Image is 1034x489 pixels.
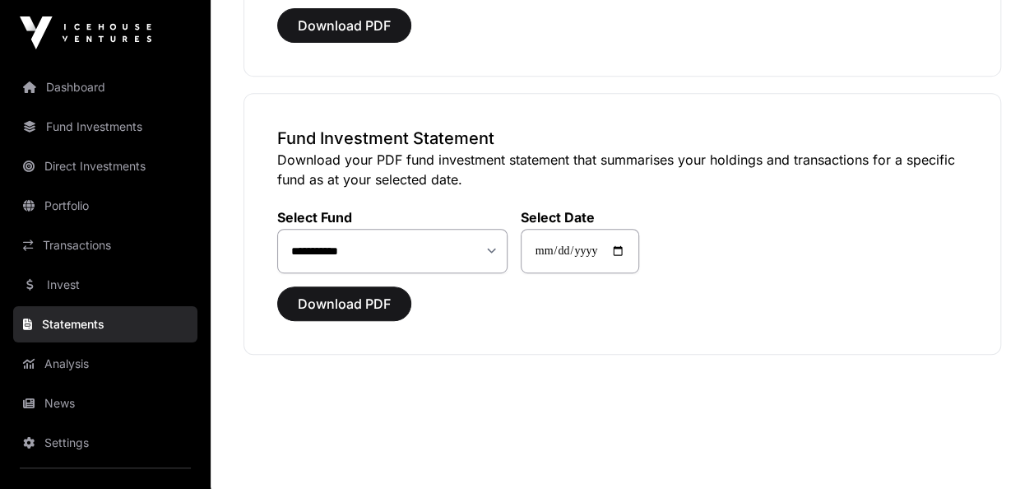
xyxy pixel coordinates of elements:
label: Select Date [521,209,639,226]
span: Download PDF [298,294,391,314]
h3: Fund Investment Statement [277,127,967,150]
p: Download your PDF fund investment statement that summarises your holdings and transactions for a ... [277,150,967,189]
a: Direct Investments [13,148,197,184]
a: Fund Investments [13,109,197,145]
a: Portfolio [13,188,197,224]
button: Download PDF [277,8,411,43]
a: Statements [13,306,197,342]
a: Settings [13,425,197,461]
iframe: Chat Widget [952,410,1034,489]
a: Dashboard [13,69,197,105]
a: Download PDF [277,25,411,41]
a: Download PDF [277,303,411,319]
label: Select Fund [277,209,508,226]
a: Transactions [13,227,197,263]
a: Invest [13,267,197,303]
button: Download PDF [277,286,411,321]
img: Icehouse Ventures Logo [20,16,151,49]
a: Analysis [13,346,197,382]
span: Download PDF [298,16,391,35]
a: News [13,385,197,421]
